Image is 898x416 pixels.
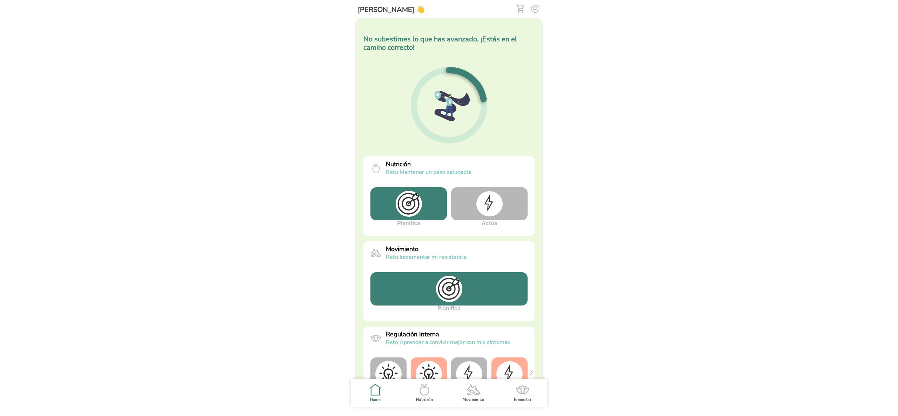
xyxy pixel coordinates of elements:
div: Actúa [451,187,528,227]
div: Aprende [370,357,407,397]
p: Nutrición [386,160,471,168]
p: Incrementar mi resistencia [386,253,467,261]
ion-label: Bienestar [514,397,531,402]
div: Planifica [370,272,528,311]
p: Regulación Interna [386,330,510,338]
p: Movimiento [386,245,467,253]
ion-label: Home [370,397,381,402]
span: reto: [386,168,400,176]
ion-label: Nutrición [416,397,433,402]
ion-label: Movimiento [463,397,484,402]
div: Planifica [370,187,447,227]
div: Actúa [491,357,528,397]
h5: No subestimes lo que has avanzado. ¡Estás en el camino correcto! [363,35,535,52]
span: reto: [386,253,400,261]
span: reto: [386,338,400,346]
div: Actúa [451,357,487,397]
p: Mantener un peso saludable [386,168,471,176]
div: Aprende [411,357,447,397]
h5: [PERSON_NAME] 👋 [358,6,425,14]
p: Aprender a convivir mejor con mis síntomas [386,338,510,346]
